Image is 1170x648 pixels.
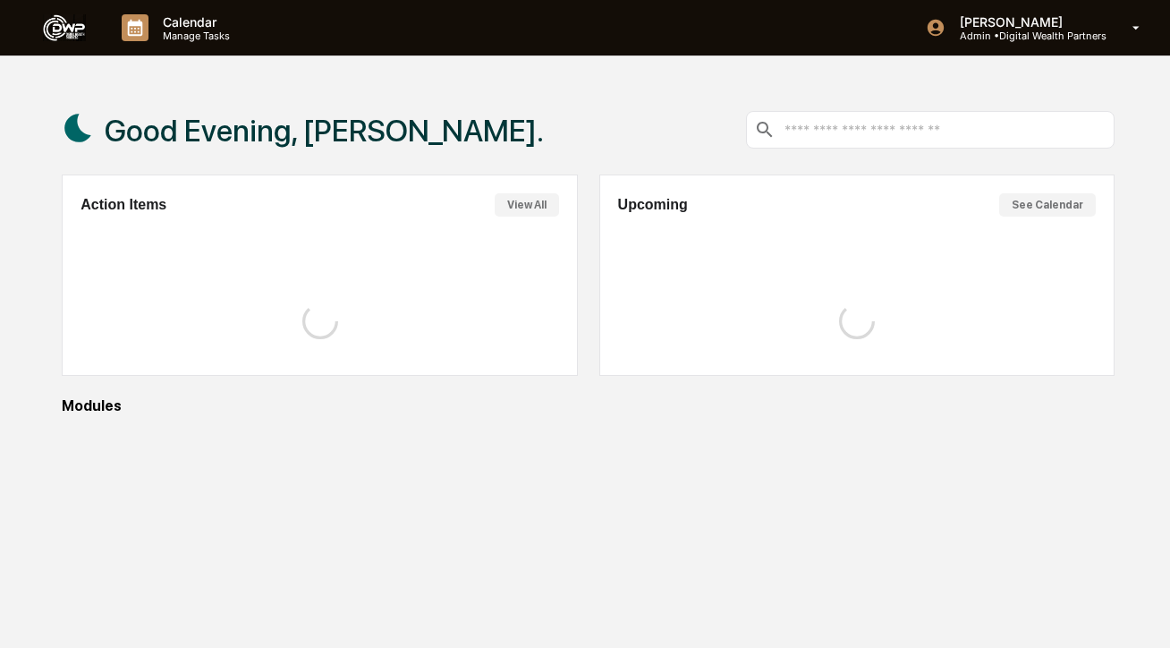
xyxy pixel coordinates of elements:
[148,14,239,30] p: Calendar
[105,113,544,149] h1: Good Evening, [PERSON_NAME].
[945,14,1106,30] p: [PERSON_NAME]
[62,397,1115,414] div: Modules
[43,14,86,42] img: logo
[148,30,239,42] p: Manage Tasks
[945,30,1106,42] p: Admin • Digital Wealth Partners
[618,197,688,213] h2: Upcoming
[999,193,1096,217] button: See Calendar
[81,197,166,213] h2: Action Items
[495,193,559,217] button: View All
